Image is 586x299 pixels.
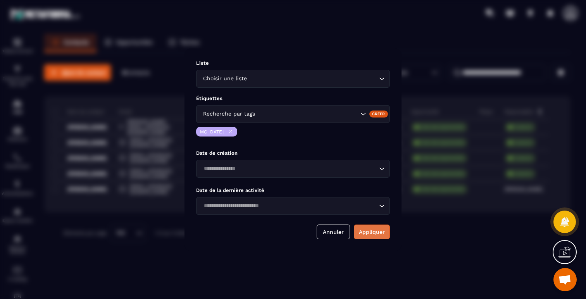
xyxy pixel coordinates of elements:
[201,74,248,83] span: Choisir une liste
[201,164,377,173] input: Search for option
[196,187,390,193] p: Date de la dernière activité
[201,110,257,118] span: Recherche par tags
[200,129,224,134] p: MC [DATE]
[354,225,390,239] button: Appliquer
[196,150,390,156] p: Date de création
[201,202,377,210] input: Search for option
[369,110,388,117] div: Créer
[196,197,390,215] div: Search for option
[196,60,390,66] p: Liste
[248,74,377,83] input: Search for option
[257,110,358,118] input: Search for option
[553,268,577,291] div: Ouvrir le chat
[196,70,390,88] div: Search for option
[196,105,390,123] div: Search for option
[196,160,390,178] div: Search for option
[196,95,390,101] p: Étiquettes
[317,225,350,239] button: Annuler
